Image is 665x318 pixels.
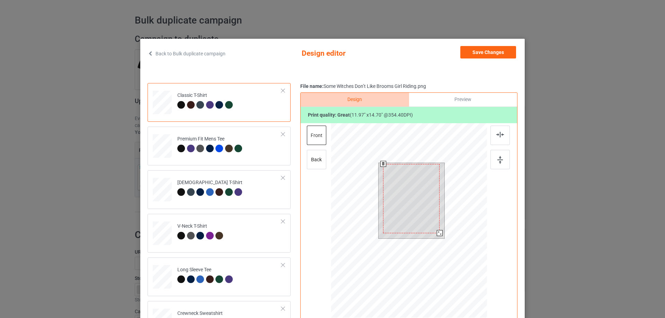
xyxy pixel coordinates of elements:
a: Back to Bulk duplicate campaign [148,46,225,61]
div: V-Neck T-Shirt [177,223,225,239]
span: File name: [300,83,323,89]
div: [DEMOGRAPHIC_DATA] T-Shirt [148,170,291,209]
div: Premium Fit Mens Tee [177,136,244,152]
span: great [337,112,350,118]
span: Design editor [302,46,384,61]
div: Preview [409,93,517,107]
b: Print quality: [308,112,350,118]
span: Some Witches Don’t Like Brooms Girl Riding.png [323,83,426,89]
div: Long Sleeve Tee [148,257,291,296]
div: Design [301,93,409,107]
img: svg+xml;base64,PD94bWwgdmVyc2lvbj0iMS4wIiBlbmNvZGluZz0iVVRGLTgiPz4KPHN2ZyB3aWR0aD0iMTZweCIgaGVpZ2... [497,156,503,164]
div: back [307,150,326,169]
button: Save Changes [460,46,516,58]
div: front [307,126,326,145]
div: [DEMOGRAPHIC_DATA] T-Shirt [177,179,244,196]
div: Long Sleeve Tee [177,266,234,283]
span: ( 11.97 " x 14.70 " @ 354.40 DPI) [350,112,413,118]
div: Classic T-Shirt [148,83,291,122]
div: V-Neck T-Shirt [148,214,291,253]
div: Premium Fit Mens Tee [148,127,291,165]
img: svg+xml;base64,PD94bWwgdmVyc2lvbj0iMS4wIiBlbmNvZGluZz0iVVRGLTgiPz4KPHN2ZyB3aWR0aD0iMjJweCIgaGVpZ2... [496,132,504,137]
div: Classic T-Shirt [177,92,234,108]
